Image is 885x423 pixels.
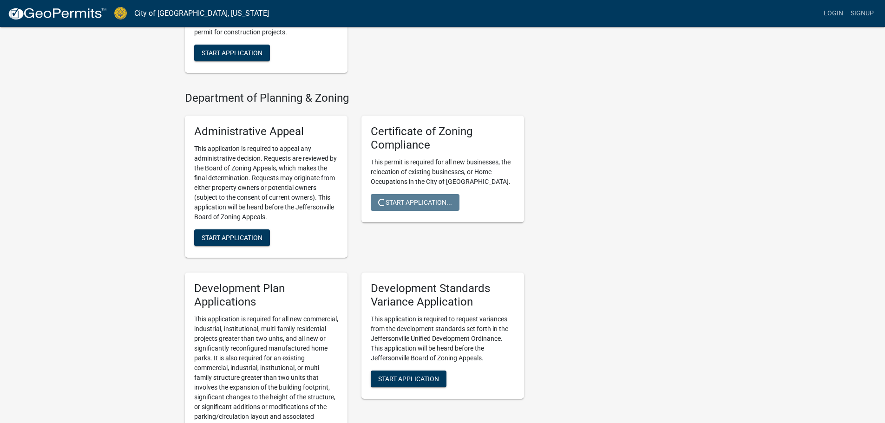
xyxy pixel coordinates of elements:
button: Start Application... [371,194,459,211]
button: Start Application [371,371,446,387]
a: City of [GEOGRAPHIC_DATA], [US_STATE] [134,6,269,21]
span: Start Application [378,375,439,382]
img: City of Jeffersonville, Indiana [114,7,127,20]
p: This application is required to request variances from the development standards set forth in the... [371,314,515,363]
a: Login [820,5,847,22]
h4: Department of Planning & Zoning [185,91,524,105]
h5: Certificate of Zoning Compliance [371,125,515,152]
h5: Development Standards Variance Application [371,282,515,309]
a: Signup [847,5,878,22]
h5: Development Plan Applications [194,282,338,309]
p: Apply for a [DEMOGRAPHIC_DATA] job trailer permit for construction projects. [194,18,338,37]
span: Start Application [202,234,262,241]
h5: Administrative Appeal [194,125,338,138]
button: Start Application [194,229,270,246]
span: Start Application [202,49,262,56]
button: Start Application [194,45,270,61]
p: This permit is required for all new businesses, the relocation of existing businesses, or Home Oc... [371,157,515,187]
span: Start Application... [378,198,452,206]
p: This application is required to appeal any administrative decision. Requests are reviewed by the ... [194,144,338,222]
